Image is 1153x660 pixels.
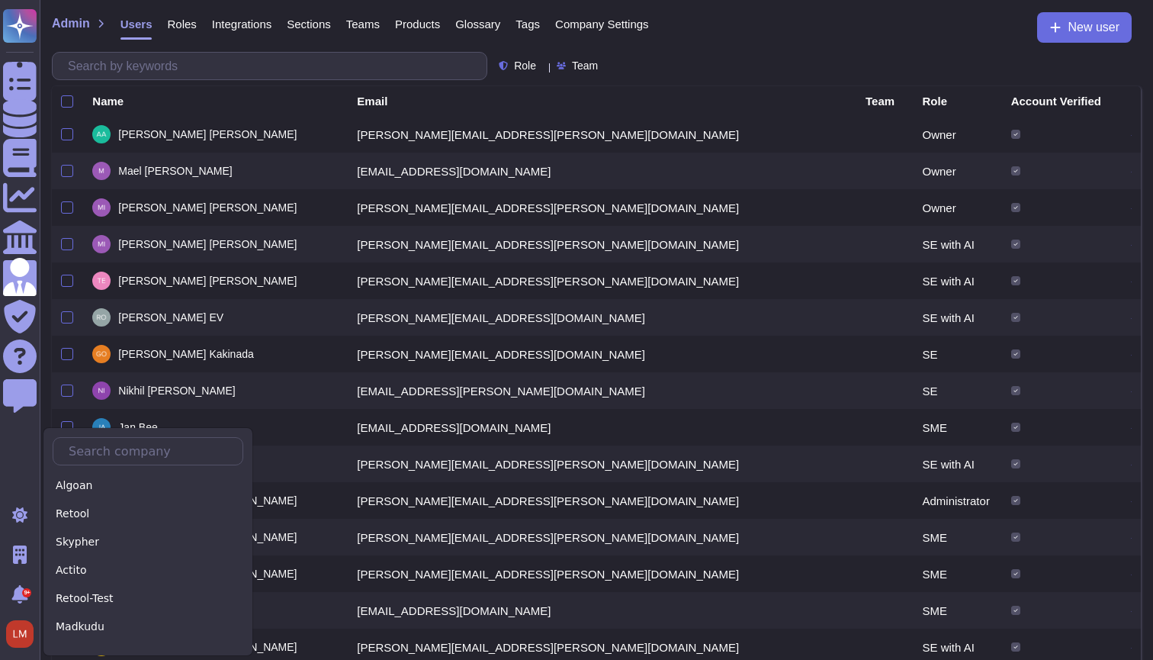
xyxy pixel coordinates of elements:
[53,503,243,525] div: Retool
[914,592,1002,629] td: SME
[53,531,243,553] div: Skypher
[555,18,649,30] span: Company Settings
[348,116,856,153] td: [PERSON_NAME][EMAIL_ADDRESS][PERSON_NAME][DOMAIN_NAME]
[348,519,856,555] td: [PERSON_NAME][EMAIL_ADDRESS][PERSON_NAME][DOMAIN_NAME]
[92,272,111,290] img: user
[60,53,487,79] input: Search by keywords
[914,226,1002,262] td: SE with AI
[914,189,1002,226] td: Owner
[348,336,856,372] td: [PERSON_NAME][EMAIL_ADDRESS][DOMAIN_NAME]
[348,153,856,189] td: [EMAIL_ADDRESS][DOMAIN_NAME]
[92,198,111,217] img: user
[118,166,232,176] span: Mael [PERSON_NAME]
[1068,21,1119,34] span: New user
[118,129,297,140] span: [PERSON_NAME] [PERSON_NAME]
[348,482,856,519] td: [PERSON_NAME][EMAIL_ADDRESS][PERSON_NAME][DOMAIN_NAME]
[52,18,90,30] span: Admin
[514,60,536,71] span: Role
[348,409,856,446] td: [EMAIL_ADDRESS][DOMAIN_NAME]
[348,555,856,592] td: [PERSON_NAME][EMAIL_ADDRESS][PERSON_NAME][DOMAIN_NAME]
[914,372,1002,409] td: SE
[167,18,196,30] span: Roles
[914,299,1002,336] td: SE with AI
[914,555,1002,592] td: SME
[212,18,271,30] span: Integrations
[118,275,297,286] span: [PERSON_NAME] [PERSON_NAME]
[3,617,44,651] button: user
[118,422,157,433] span: Jan Bee
[61,438,242,465] input: Search company
[348,226,856,262] td: [PERSON_NAME][EMAIL_ADDRESS][PERSON_NAME][DOMAIN_NAME]
[914,116,1002,153] td: Owner
[348,592,856,629] td: [EMAIL_ADDRESS][DOMAIN_NAME]
[53,588,243,610] div: Retool-Test
[53,559,243,581] div: Actito
[348,262,856,299] td: [PERSON_NAME][EMAIL_ADDRESS][PERSON_NAME][DOMAIN_NAME]
[118,349,253,359] span: [PERSON_NAME] Kakinada
[914,482,1002,519] td: Administrator
[6,620,34,648] img: user
[914,336,1002,372] td: SE
[22,588,31,597] div: 9+
[92,125,111,143] img: user
[92,418,111,436] img: user
[395,18,440,30] span: Products
[455,18,500,30] span: Glossary
[92,162,111,180] img: user
[914,519,1002,555] td: SME
[914,153,1002,189] td: Owner
[118,239,297,250] span: [PERSON_NAME] [PERSON_NAME]
[914,262,1002,299] td: SE with AI
[92,308,111,327] img: user
[118,385,235,396] span: Nikhil [PERSON_NAME]
[914,446,1002,482] td: SE with AI
[92,345,111,363] img: user
[53,475,243,497] div: Algoan
[348,372,856,409] td: [EMAIL_ADDRESS][PERSON_NAME][DOMAIN_NAME]
[287,18,331,30] span: Sections
[348,446,856,482] td: [PERSON_NAME][EMAIL_ADDRESS][PERSON_NAME][DOMAIN_NAME]
[346,18,380,30] span: Teams
[92,235,111,253] img: user
[118,202,297,213] span: [PERSON_NAME] [PERSON_NAME]
[348,189,856,226] td: [PERSON_NAME][EMAIL_ADDRESS][PERSON_NAME][DOMAIN_NAME]
[914,409,1002,446] td: SME
[120,18,153,30] span: Users
[92,382,111,400] img: user
[1037,12,1132,43] button: New user
[53,616,243,638] div: Madkudu
[515,18,540,30] span: Tags
[572,60,598,71] span: Team
[348,299,856,336] td: [PERSON_NAME][EMAIL_ADDRESS][DOMAIN_NAME]
[118,312,223,323] span: [PERSON_NAME] EV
